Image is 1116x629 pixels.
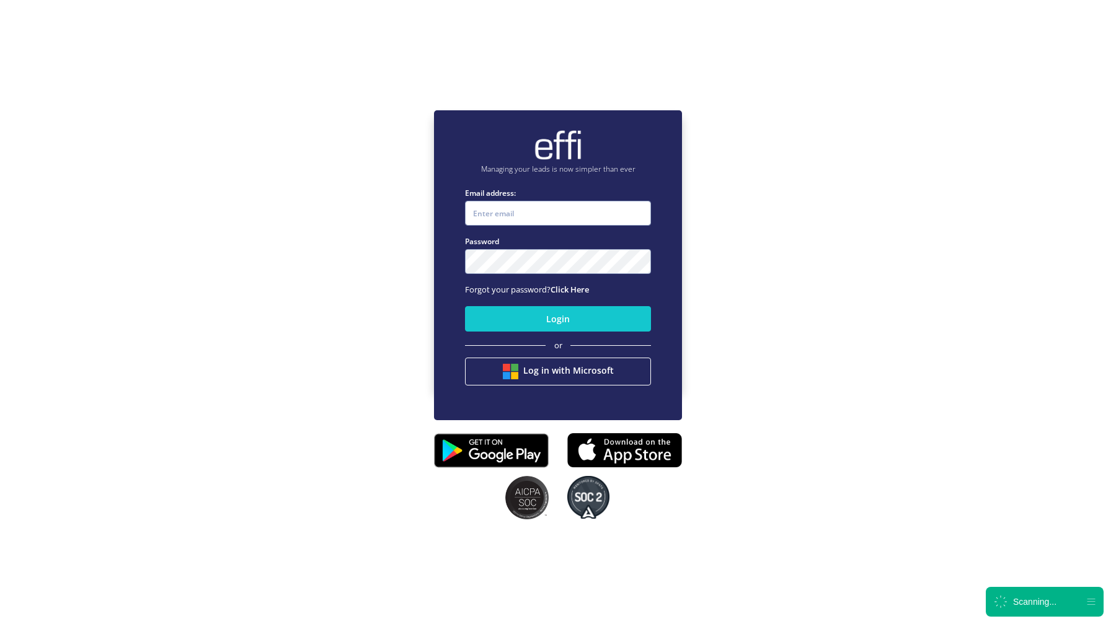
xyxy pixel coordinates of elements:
span: Forgot your password? [465,284,589,295]
img: playstore.0fabf2e.png [434,425,549,476]
img: btn google [503,364,518,379]
button: Log in with Microsoft [465,358,651,385]
a: Click Here [551,284,589,295]
img: SOC2 badges [567,476,609,519]
span: or [554,340,562,352]
img: brand-logo.ec75409.png [533,130,583,161]
p: Managing your leads is now simpler than ever [465,164,651,175]
input: Enter email [465,201,651,226]
img: SOC2 badges [505,476,549,519]
label: Password [465,235,651,247]
img: appstore.8725fd3.png [567,429,682,471]
label: Email address: [465,187,651,199]
button: Login [465,306,651,332]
